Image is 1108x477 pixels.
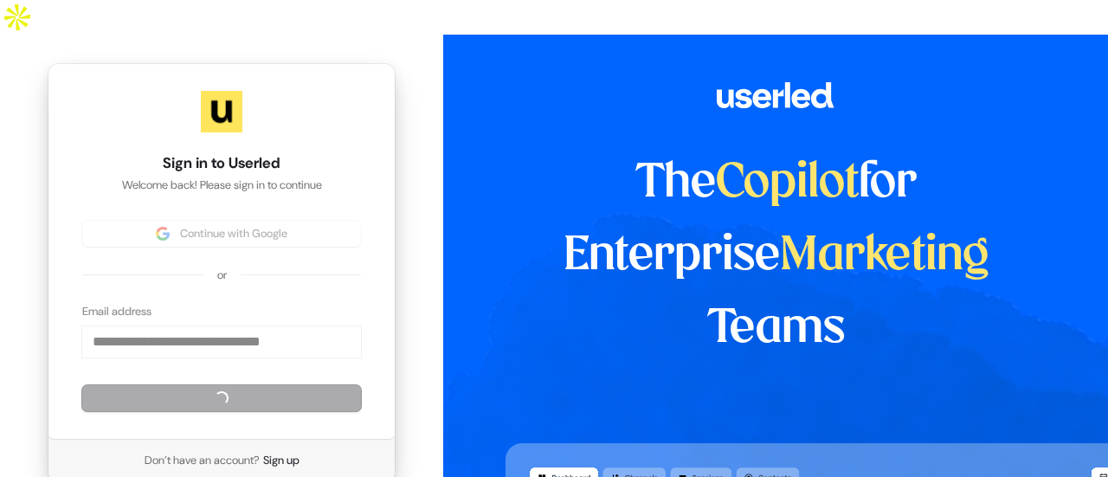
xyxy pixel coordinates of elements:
[217,268,227,283] p: or
[201,91,242,132] img: Userled
[780,234,989,279] span: Marketing
[506,147,1047,365] h1: The for Enterprise Teams
[716,161,859,206] span: Copilot
[82,153,361,174] h1: Sign in to Userled
[82,177,361,193] p: Welcome back! Please sign in to continue
[263,453,300,468] a: Sign up
[145,453,260,468] span: Don’t have an account?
